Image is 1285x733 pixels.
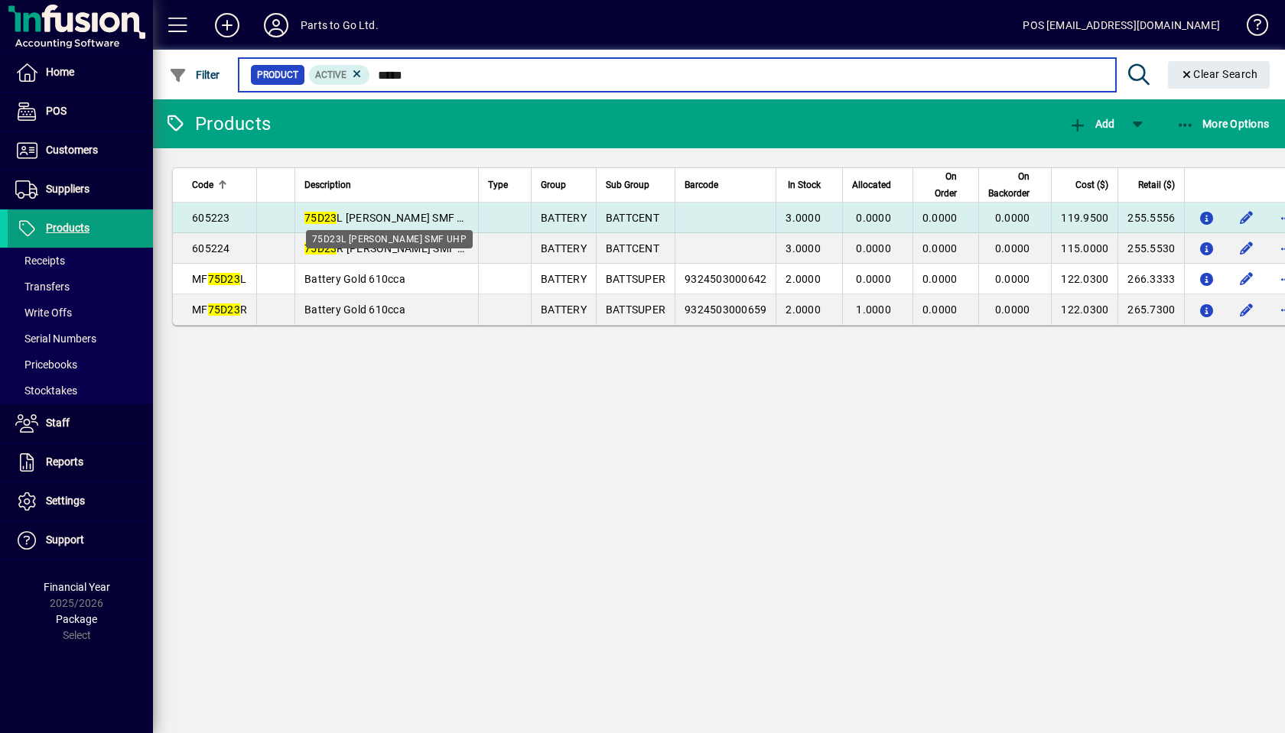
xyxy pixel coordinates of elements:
[995,242,1030,255] span: 0.0000
[46,105,67,117] span: POS
[856,242,891,255] span: 0.0000
[1234,236,1258,261] button: Edit
[606,273,665,285] span: BATTSUPER
[1138,177,1175,193] span: Retail ($)
[8,248,153,274] a: Receipts
[46,144,98,156] span: Customers
[922,303,958,316] span: 0.0000
[15,281,70,293] span: Transfers
[304,177,351,193] span: Description
[541,177,566,193] span: Group
[606,177,665,193] div: Sub Group
[192,177,247,193] div: Code
[15,306,72,319] span: Write Offs
[995,273,1030,285] span: 0.0000
[252,11,301,39] button: Profile
[46,495,85,507] span: Settings
[541,212,587,224] span: BATTERY
[1051,203,1117,233] td: 119.9500
[8,482,153,521] a: Settings
[786,303,821,316] span: 2.0000
[8,404,153,443] a: Staff
[192,242,230,255] span: 605224
[995,303,1030,316] span: 0.0000
[541,303,587,316] span: BATTERY
[309,65,370,85] mat-chip: Activation Status: Active
[8,521,153,559] a: Support
[922,212,958,224] span: 0.0000
[852,177,905,193] div: Allocated
[1023,13,1220,37] div: POS [EMAIL_ADDRESS][DOMAIN_NAME]
[606,242,659,255] span: BATTCENT
[304,242,480,255] span: R [PERSON_NAME] SMF UHP
[856,212,891,224] span: 0.0000
[685,273,766,285] span: 9324503000642
[856,273,891,285] span: 0.0000
[15,384,77,397] span: Stocktakes
[192,303,247,316] span: MF R
[8,443,153,482] a: Reports
[15,332,96,345] span: Serial Numbers
[1117,233,1184,264] td: 255.5530
[1117,203,1184,233] td: 255.5556
[788,177,821,193] span: In Stock
[8,352,153,378] a: Pricebooks
[606,212,659,224] span: BATTCENT
[852,177,891,193] span: Allocated
[1234,297,1258,322] button: Edit
[488,177,508,193] span: Type
[1117,264,1184,294] td: 266.3333
[8,300,153,326] a: Write Offs
[786,177,834,193] div: In Stock
[1069,118,1114,130] span: Add
[786,273,821,285] span: 2.0000
[1075,177,1108,193] span: Cost ($)
[856,303,891,316] span: 1.0000
[606,303,665,316] span: BATTSUPER
[922,273,958,285] span: 0.0000
[304,303,405,316] span: Battery Gold 610cca
[1117,294,1184,325] td: 265.7300
[8,92,153,131] a: POS
[169,69,220,81] span: Filter
[315,70,346,80] span: Active
[606,177,649,193] span: Sub Group
[1051,294,1117,325] td: 122.0300
[922,242,958,255] span: 0.0000
[208,273,240,285] em: 75D23
[15,358,77,371] span: Pricebooks
[44,581,110,593] span: Financial Year
[488,177,522,193] div: Type
[304,273,405,285] span: Battery Gold 610cca
[46,417,70,429] span: Staff
[8,170,153,209] a: Suppliers
[46,534,84,546] span: Support
[8,326,153,352] a: Serial Numbers
[304,212,479,224] span: L [PERSON_NAME] SMF UHP
[46,456,83,468] span: Reports
[304,212,337,224] em: 75D23
[922,168,971,202] div: On Order
[208,303,240,316] em: 75D23
[46,183,89,195] span: Suppliers
[203,11,252,39] button: Add
[192,177,213,193] span: Code
[164,112,271,136] div: Products
[192,273,246,285] span: MF L
[46,222,89,234] span: Products
[257,67,298,83] span: Product
[786,212,821,224] span: 3.0000
[1180,68,1258,80] span: Clear Search
[995,212,1030,224] span: 0.0000
[8,54,153,92] a: Home
[685,303,766,316] span: 9324503000659
[8,378,153,404] a: Stocktakes
[8,131,153,170] a: Customers
[304,177,469,193] div: Description
[541,273,587,285] span: BATTERY
[165,61,224,89] button: Filter
[1051,264,1117,294] td: 122.0300
[301,13,379,37] div: Parts to Go Ltd.
[988,168,1043,202] div: On Backorder
[541,177,587,193] div: Group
